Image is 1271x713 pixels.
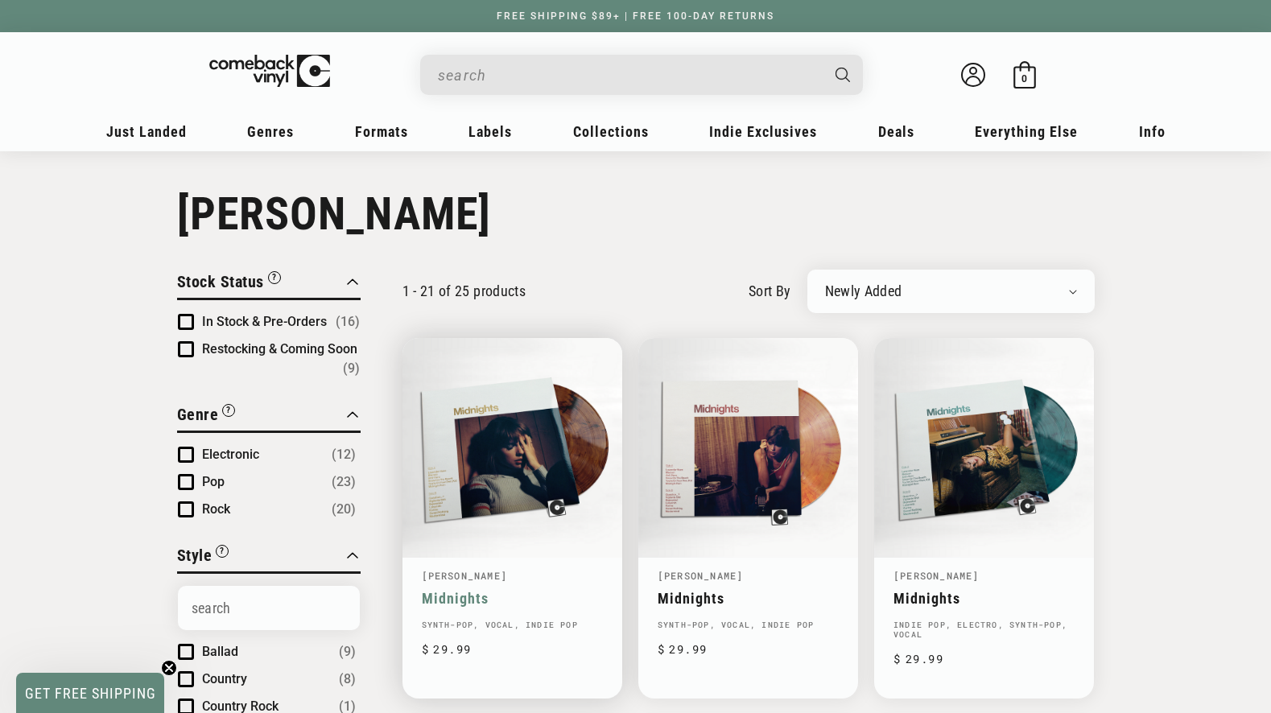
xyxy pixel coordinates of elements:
[975,123,1078,140] span: Everything Else
[402,282,526,299] p: 1 - 21 of 25 products
[332,445,356,464] span: Number of products: (12)
[420,55,863,95] div: Search
[177,272,264,291] span: Stock Status
[177,543,229,571] button: Filter by Style
[202,501,230,517] span: Rock
[658,569,744,582] a: [PERSON_NAME]
[481,10,790,22] a: FREE SHIPPING $89+ | FREE 100-DAY RETURNS
[709,123,817,140] span: Indie Exclusives
[332,500,356,519] span: Number of products: (20)
[422,590,603,607] a: Midnights
[339,642,356,661] span: Number of products: (9)
[202,447,259,462] span: Electronic
[438,59,819,92] input: When autocomplete results are available use up and down arrows to review and enter to select
[177,405,219,424] span: Genre
[247,123,294,140] span: Genres
[749,280,791,302] label: sort by
[177,546,213,565] span: Style
[878,123,914,140] span: Deals
[821,55,865,95] button: Search
[16,673,164,713] div: GET FREE SHIPPINGClose teaser
[177,188,1095,241] h1: [PERSON_NAME]
[573,123,649,140] span: Collections
[355,123,408,140] span: Formats
[202,644,238,659] span: Ballad
[161,660,177,676] button: Close teaser
[422,569,508,582] a: [PERSON_NAME]
[339,670,356,689] span: Number of products: (8)
[893,569,980,582] a: [PERSON_NAME]
[1021,72,1027,84] span: 0
[468,123,512,140] span: Labels
[893,590,1075,607] a: Midnights
[25,685,156,702] span: GET FREE SHIPPING
[202,671,247,686] span: Country
[332,472,356,492] span: Number of products: (23)
[177,402,236,431] button: Filter by Genre
[177,270,281,298] button: Filter by Stock Status
[658,590,839,607] a: Midnights
[202,314,327,329] span: In Stock & Pre-Orders
[106,123,187,140] span: Just Landed
[1139,123,1166,140] span: Info
[336,312,360,332] span: Number of products: (16)
[202,341,357,356] span: Restocking & Coming Soon
[178,586,360,630] input: Search Options
[202,474,225,489] span: Pop
[343,359,360,378] span: Number of products: (9)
